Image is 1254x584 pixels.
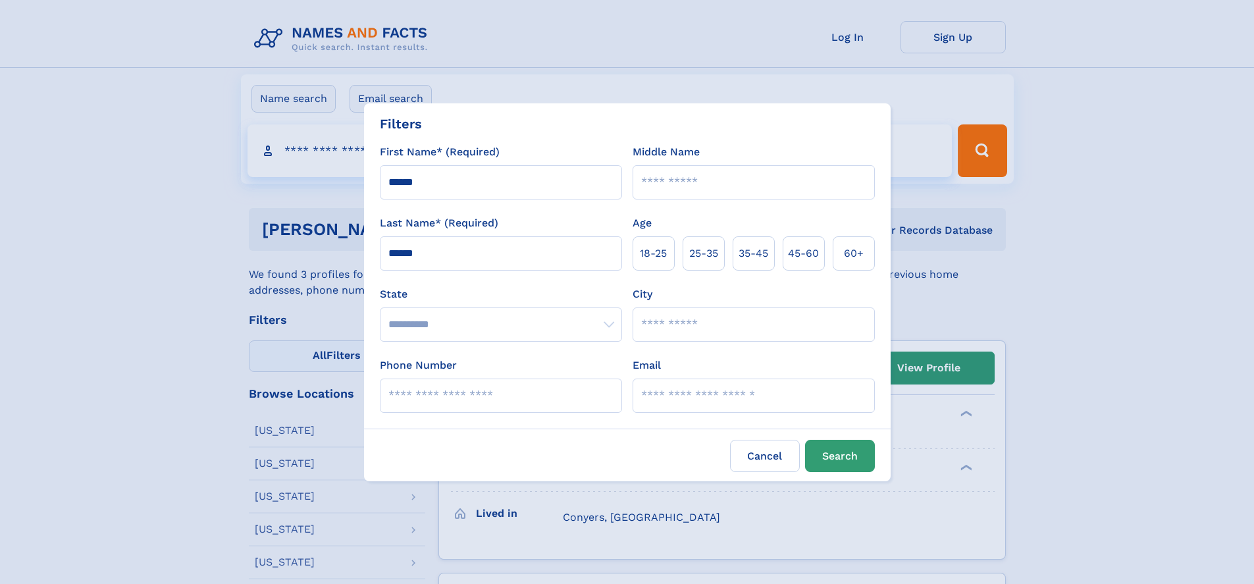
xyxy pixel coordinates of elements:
[633,144,700,160] label: Middle Name
[739,246,768,261] span: 35‑45
[380,114,422,134] div: Filters
[633,358,661,373] label: Email
[844,246,864,261] span: 60+
[640,246,667,261] span: 18‑25
[730,440,800,472] label: Cancel
[380,286,622,302] label: State
[633,286,652,302] label: City
[788,246,819,261] span: 45‑60
[380,358,457,373] label: Phone Number
[689,246,718,261] span: 25‑35
[805,440,875,472] button: Search
[380,215,498,231] label: Last Name* (Required)
[633,215,652,231] label: Age
[380,144,500,160] label: First Name* (Required)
